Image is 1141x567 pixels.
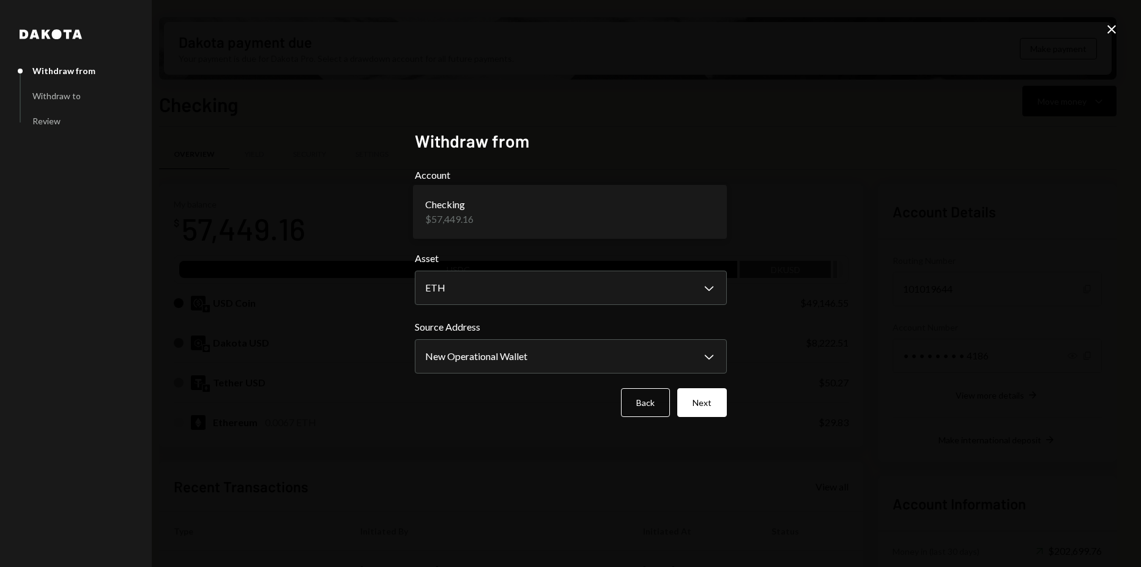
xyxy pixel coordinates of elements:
[415,339,727,374] button: Source Address
[415,251,727,266] label: Asset
[677,388,727,417] button: Next
[425,212,474,227] div: $57,449.16
[32,66,95,76] div: Withdraw from
[425,197,474,212] div: Checking
[415,168,727,182] label: Account
[415,129,727,153] h2: Withdraw from
[415,320,727,334] label: Source Address
[32,116,61,126] div: Review
[621,388,670,417] button: Back
[415,271,727,305] button: Asset
[32,91,81,101] div: Withdraw to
